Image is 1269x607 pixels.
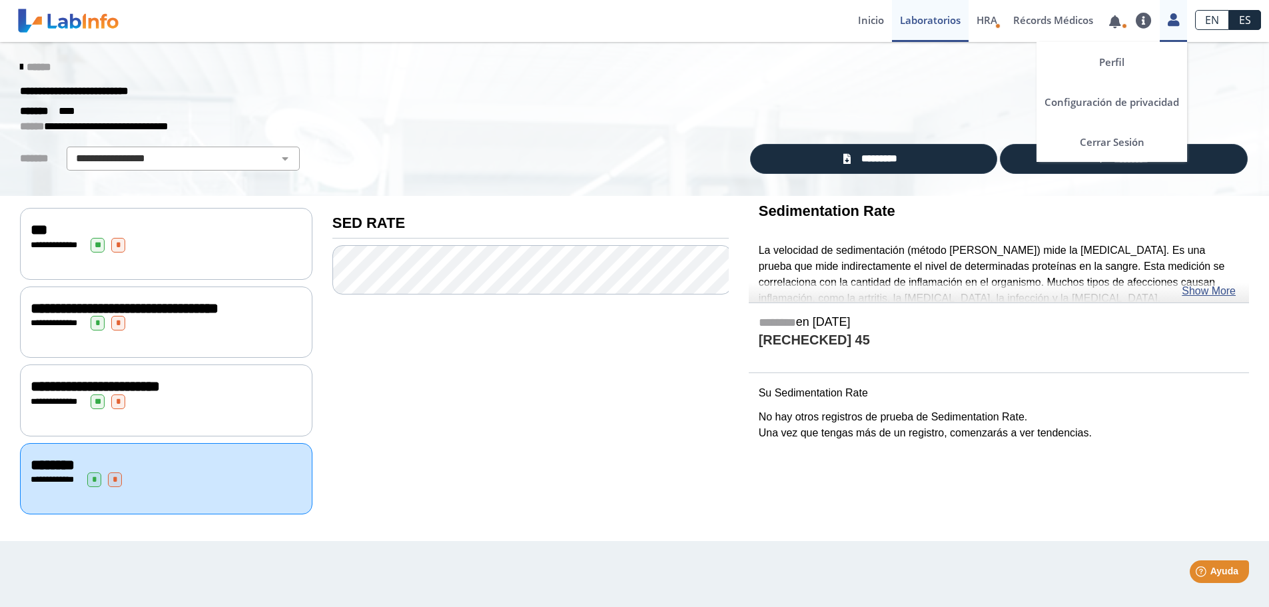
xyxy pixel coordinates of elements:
[1150,555,1254,592] iframe: Help widget launcher
[977,13,997,27] span: HRA
[332,215,405,231] b: SED RATE
[1229,10,1261,30] a: ES
[759,409,1239,441] p: No hay otros registros de prueba de Sedimentation Rate. Una vez que tengas más de un registro, co...
[759,315,1239,330] h5: en [DATE]
[1037,122,1187,162] a: Cerrar Sesión
[759,332,1239,349] h4: [RECHECKED] 45
[1037,42,1187,82] a: Perfil
[759,385,1239,401] p: Su Sedimentation Rate
[1037,82,1187,122] a: Configuración de privacidad
[759,203,895,219] b: Sedimentation Rate
[1182,283,1236,299] a: Show More
[1195,10,1229,30] a: EN
[759,243,1239,306] p: La velocidad de sedimentación (método [PERSON_NAME]) mide la [MEDICAL_DATA]. Es una prueba que mi...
